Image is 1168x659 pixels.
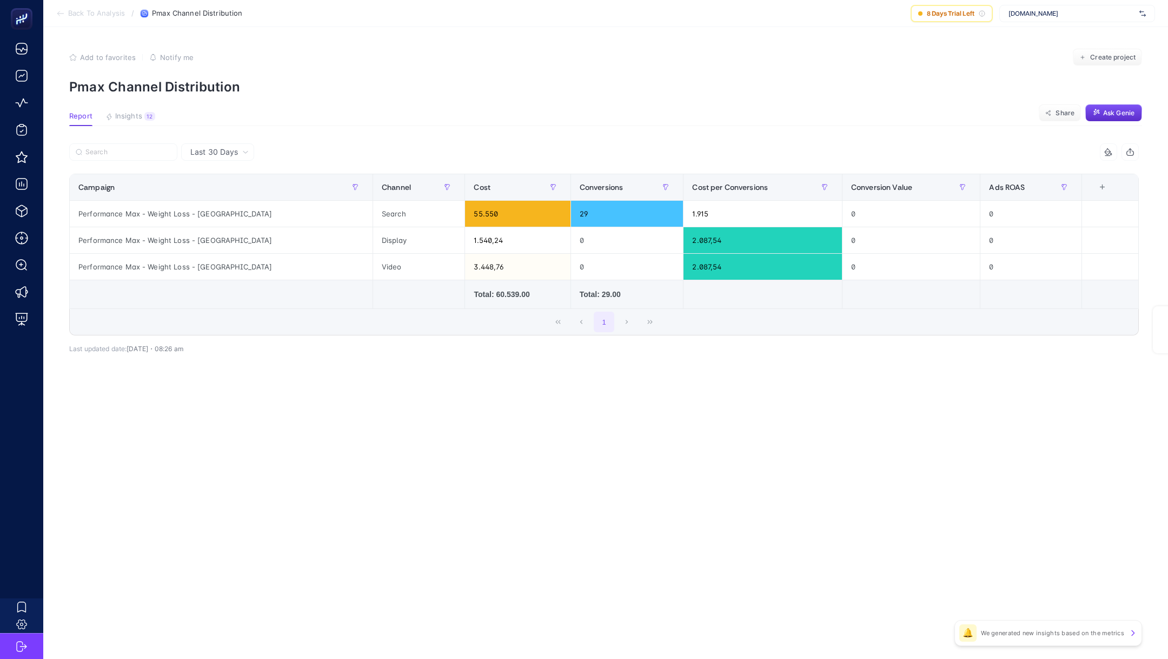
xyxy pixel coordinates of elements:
span: Last updated date: [69,345,127,353]
input: Search [85,148,171,156]
span: [DATE]・08:26 am [127,345,183,353]
div: 0 [980,254,1081,280]
div: 1.915 [683,201,842,227]
div: 0 [842,254,980,280]
span: Pmax Channel Distribution [152,9,242,18]
div: 12 [144,112,155,121]
span: Notify me [160,53,194,62]
div: Total: 29.00 [580,289,675,300]
img: svg%3e [1139,8,1146,19]
span: Share [1056,109,1074,117]
span: Report [69,112,92,121]
span: Campaign [78,183,115,192]
button: Notify me [149,53,194,62]
span: Ads ROAS [989,183,1025,192]
div: + [1092,183,1113,192]
div: Video [373,254,465,280]
span: 8 Days Trial Left [927,9,974,18]
button: Add to favorites [69,53,136,62]
div: Display [373,227,465,253]
span: [DOMAIN_NAME] [1008,9,1135,18]
span: Cost per Conversions [692,183,768,192]
div: 0 [980,227,1081,253]
span: / [131,9,134,17]
button: Share [1039,104,1081,122]
div: 29 [571,201,683,227]
div: 0 [842,201,980,227]
div: 55.550 [465,201,570,227]
div: 0 [571,227,683,253]
div: 0 [842,227,980,253]
div: Total: 60.539.00 [474,289,561,300]
div: 2.087,54 [683,254,842,280]
span: Conversion Value [851,183,912,192]
div: 0 [980,201,1081,227]
span: Back To Analysis [68,9,125,18]
span: Cost [474,183,490,192]
span: Channel [382,183,411,192]
div: Performance Max - Weight Loss - [GEOGRAPHIC_DATA] [70,201,373,227]
span: Conversions [580,183,623,192]
div: Search [373,201,465,227]
div: Last 30 Days [69,161,1139,353]
div: Performance Max - Weight Loss - [GEOGRAPHIC_DATA] [70,227,373,253]
button: Create project [1073,49,1142,66]
div: 1.540,24 [465,227,570,253]
span: Ask Genie [1103,109,1134,117]
p: Pmax Channel Distribution [69,79,1142,95]
div: 7 items selected [1091,183,1099,207]
div: 3.448,76 [465,254,570,280]
span: Last 30 Days [190,147,238,157]
span: Add to favorites [80,53,136,62]
div: 0 [571,254,683,280]
span: Create project [1090,53,1136,62]
button: 1 [594,312,614,332]
div: 2.087,54 [683,227,842,253]
span: Insights [115,112,142,121]
button: Ask Genie [1085,104,1142,122]
div: Performance Max - Weight Loss - [GEOGRAPHIC_DATA] [70,254,373,280]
